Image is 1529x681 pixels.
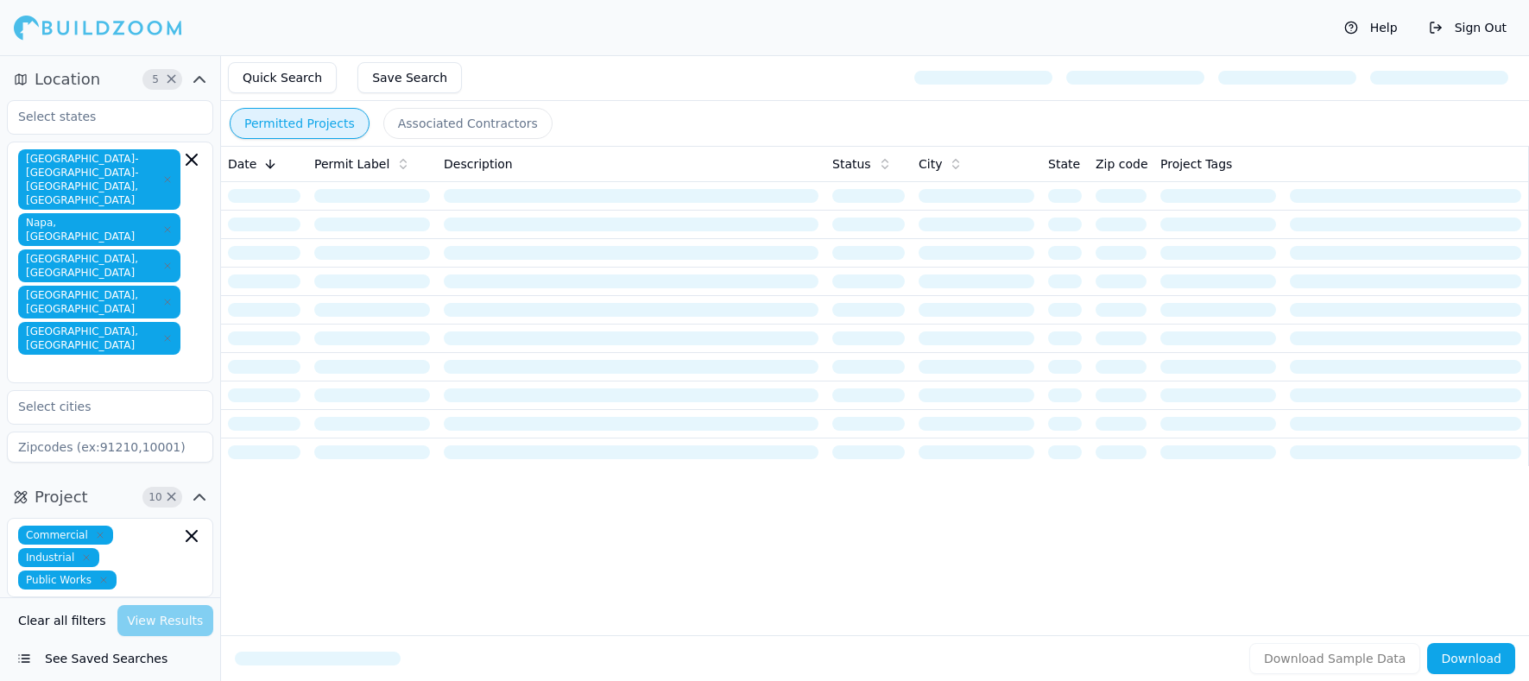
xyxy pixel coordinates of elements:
[7,483,213,511] button: Project10Clear Project filters
[357,62,462,93] button: Save Search
[147,71,164,88] span: 5
[314,155,389,173] span: Permit Label
[18,526,113,545] span: Commercial
[18,213,180,246] span: Napa, [GEOGRAPHIC_DATA]
[1048,155,1080,173] span: State
[444,155,513,173] span: Description
[919,155,942,173] span: City
[35,485,88,509] span: Project
[832,155,871,173] span: Status
[14,605,111,636] button: Clear all filters
[18,322,180,355] span: [GEOGRAPHIC_DATA], [GEOGRAPHIC_DATA]
[18,286,180,318] span: [GEOGRAPHIC_DATA], [GEOGRAPHIC_DATA]
[35,67,100,91] span: Location
[7,432,213,463] input: Zipcodes (ex:91210,10001)
[7,66,213,93] button: Location5Clear Location filters
[8,101,191,132] input: Select states
[228,155,256,173] span: Date
[1427,643,1515,674] button: Download
[18,571,117,590] span: Public Works
[18,149,180,210] span: [GEOGRAPHIC_DATA]-[GEOGRAPHIC_DATA]-[GEOGRAPHIC_DATA], [GEOGRAPHIC_DATA]
[18,548,99,567] span: Industrial
[1096,155,1148,173] span: Zip code
[228,62,337,93] button: Quick Search
[8,391,191,422] input: Select cities
[1336,14,1406,41] button: Help
[230,108,370,139] button: Permitted Projects
[7,643,213,674] button: See Saved Searches
[165,493,178,501] span: Clear Project filters
[165,75,178,84] span: Clear Location filters
[18,249,180,282] span: [GEOGRAPHIC_DATA], [GEOGRAPHIC_DATA]
[1420,14,1515,41] button: Sign Out
[147,489,164,506] span: 10
[1160,155,1232,173] span: Project Tags
[383,108,553,139] button: Associated Contractors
